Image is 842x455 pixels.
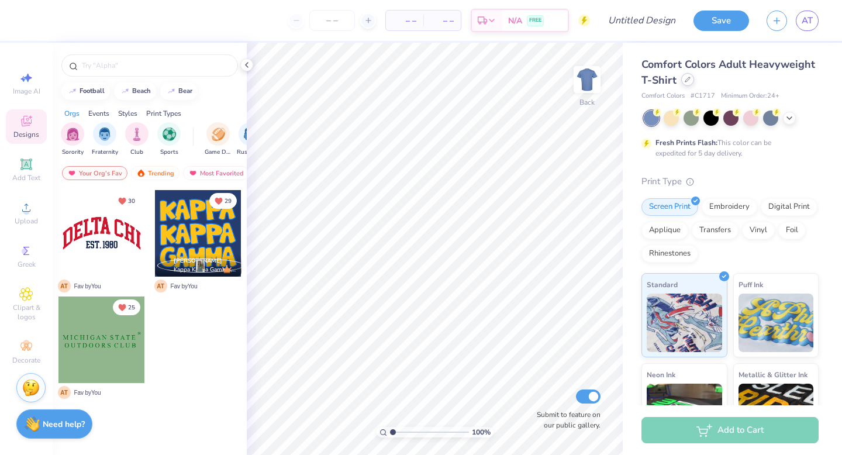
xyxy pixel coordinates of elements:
[43,419,85,430] strong: Need help?
[132,88,151,94] div: beach
[80,88,105,94] div: football
[739,278,763,291] span: Puff Ink
[114,82,156,100] button: beach
[6,303,47,322] span: Clipart & logos
[88,108,109,119] div: Events
[157,122,181,157] div: filter for Sports
[641,198,698,216] div: Screen Print
[113,299,140,315] button: Unlike
[174,266,237,274] span: Kappa Kappa Gamma, [GEOGRAPHIC_DATA]
[58,280,71,292] span: A T
[61,122,84,157] button: filter button
[62,148,84,157] span: Sorority
[430,15,454,27] span: – –
[128,198,135,204] span: 30
[62,166,127,180] div: Your Org's Fav
[171,282,198,291] span: Fav by You
[205,148,232,157] span: Game Day
[641,175,819,188] div: Print Type
[647,294,722,352] img: Standard
[225,198,232,204] span: 29
[18,260,36,269] span: Greek
[508,15,522,27] span: N/A
[575,68,599,91] img: Back
[237,122,264,157] div: filter for Rush & Bid
[130,148,143,157] span: Club
[641,57,815,87] span: Comfort Colors Adult Heavyweight T-Shirt
[160,82,198,100] button: bear
[92,122,118,157] div: filter for Fraternity
[120,88,130,95] img: trend_line.gif
[163,127,176,141] img: Sports Image
[802,14,813,27] span: AT
[691,91,715,101] span: # C1717
[309,10,355,31] input: – –
[647,368,675,381] span: Neon Ink
[61,82,110,100] button: football
[154,280,167,292] span: A T
[641,245,698,263] div: Rhinestones
[15,216,38,226] span: Upload
[92,148,118,157] span: Fraternity
[393,15,416,27] span: – –
[68,88,77,95] img: trend_line.gif
[739,384,814,442] img: Metallic & Glitter Ink
[61,122,84,157] div: filter for Sorority
[13,87,40,96] span: Image AI
[98,127,111,141] img: Fraternity Image
[530,409,601,430] label: Submit to feature on our public gallery.
[529,16,541,25] span: FREE
[692,222,739,239] div: Transfers
[81,60,230,71] input: Try "Alpha"
[244,127,257,141] img: Rush & Bid Image
[702,198,757,216] div: Embroidery
[125,122,149,157] div: filter for Club
[721,91,779,101] span: Minimum Order: 24 +
[693,11,749,31] button: Save
[174,257,222,265] span: [PERSON_NAME]
[761,198,817,216] div: Digital Print
[237,122,264,157] button: filter button
[146,108,181,119] div: Print Types
[796,11,819,31] a: AT
[205,122,232,157] div: filter for Game Day
[579,97,595,108] div: Back
[655,137,799,158] div: This color can be expedited for 5 day delivery.
[212,127,225,141] img: Game Day Image
[125,122,149,157] button: filter button
[209,193,237,209] button: Unlike
[113,193,140,209] button: Unlike
[641,222,688,239] div: Applique
[742,222,775,239] div: Vinyl
[12,173,40,182] span: Add Text
[66,127,80,141] img: Sorority Image
[778,222,806,239] div: Foil
[136,169,146,177] img: trending.gif
[67,169,77,177] img: most_fav.gif
[205,122,232,157] button: filter button
[641,91,685,101] span: Comfort Colors
[74,282,101,291] span: Fav by You
[130,127,143,141] img: Club Image
[237,148,264,157] span: Rush & Bid
[131,166,180,180] div: Trending
[599,9,685,32] input: Untitled Design
[58,386,71,399] span: A T
[655,138,717,147] strong: Fresh Prints Flash:
[167,88,176,95] img: trend_line.gif
[647,384,722,442] img: Neon Ink
[160,148,178,157] span: Sports
[13,130,39,139] span: Designs
[178,88,192,94] div: bear
[74,388,101,397] span: Fav by You
[128,305,135,311] span: 25
[157,122,181,157] button: filter button
[188,169,198,177] img: most_fav.gif
[92,122,118,157] button: filter button
[118,108,137,119] div: Styles
[12,356,40,365] span: Decorate
[739,368,808,381] span: Metallic & Glitter Ink
[64,108,80,119] div: Orgs
[472,427,491,437] span: 100 %
[647,278,678,291] span: Standard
